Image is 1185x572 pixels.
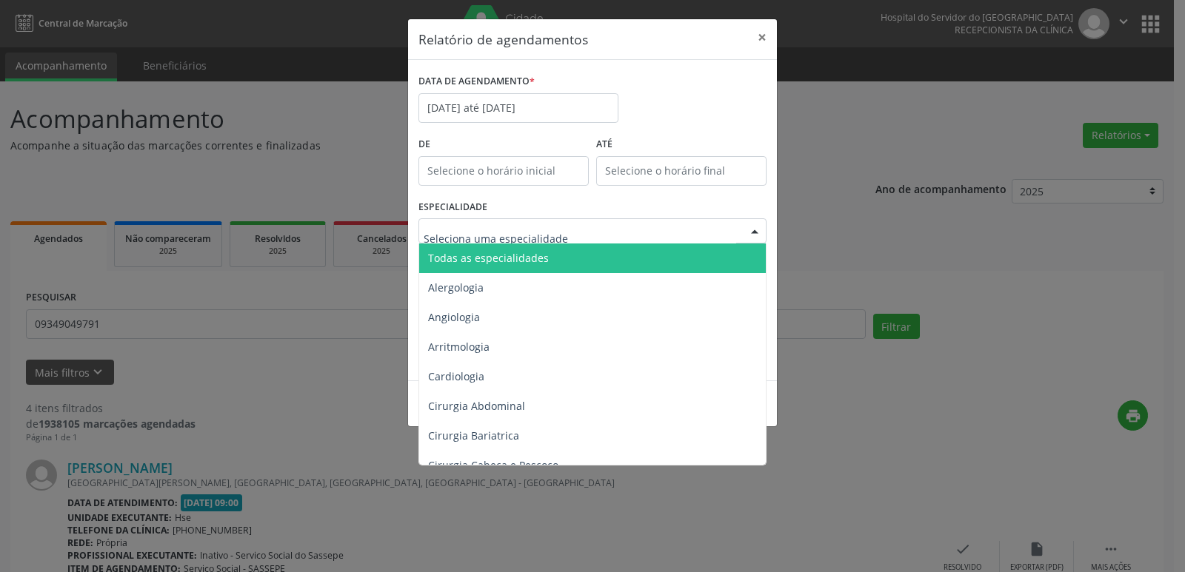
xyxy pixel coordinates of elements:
span: Todas as especialidades [428,251,549,265]
input: Selecione uma data ou intervalo [418,93,618,123]
label: De [418,133,589,156]
span: Cirurgia Bariatrica [428,428,519,443]
h5: Relatório de agendamentos [418,30,588,49]
label: ESPECIALIDADE [418,196,487,219]
input: Seleciona uma especialidade [424,223,736,253]
input: Selecione o horário final [596,156,767,186]
label: DATA DE AGENDAMENTO [418,70,535,93]
label: ATÉ [596,133,767,156]
span: Arritmologia [428,340,490,354]
span: Cirurgia Cabeça e Pescoço [428,458,558,472]
input: Selecione o horário inicial [418,156,589,186]
span: Cirurgia Abdominal [428,399,525,413]
span: Angiologia [428,310,480,324]
button: Close [747,19,777,55]
span: Alergologia [428,280,484,295]
span: Cardiologia [428,369,484,383]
